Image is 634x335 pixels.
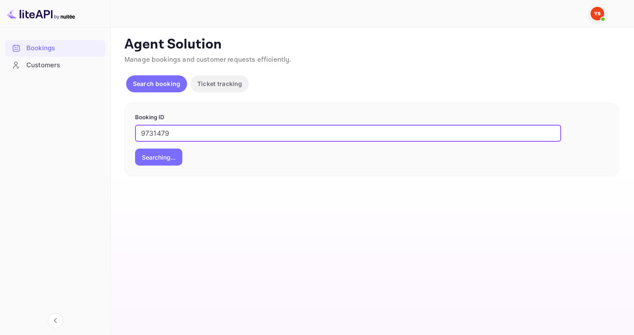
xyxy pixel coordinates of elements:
[5,40,105,57] div: Bookings
[135,113,608,122] p: Booking ID
[5,40,105,56] a: Bookings
[5,57,105,73] a: Customers
[48,313,63,328] button: Collapse navigation
[135,125,561,142] input: Enter Booking ID (e.g., 63782194)
[133,79,180,88] p: Search booking
[197,79,242,88] p: Ticket tracking
[124,55,291,64] span: Manage bookings and customer requests efficiently.
[591,7,604,20] img: Yandex Support
[7,7,75,20] img: LiteAPI logo
[26,60,101,70] div: Customers
[26,43,101,53] div: Bookings
[5,57,105,74] div: Customers
[135,149,182,166] button: Searching...
[124,36,619,53] p: Agent Solution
